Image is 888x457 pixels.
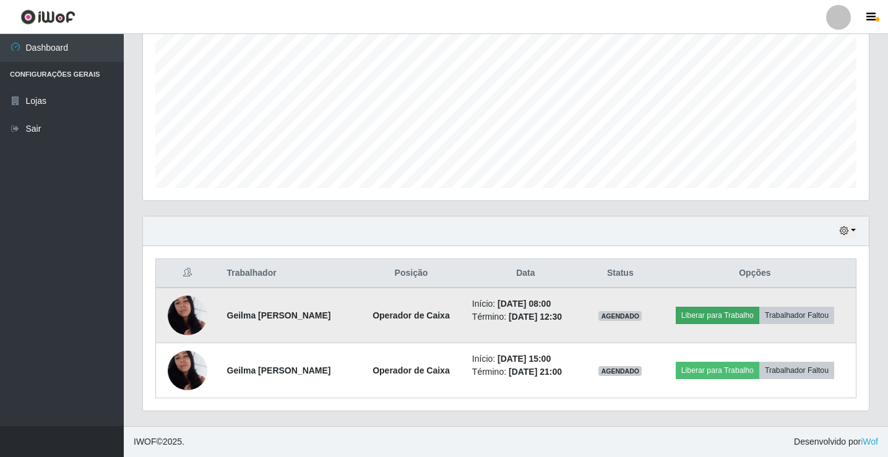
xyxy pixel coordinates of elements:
[373,310,450,320] strong: Operador de Caixa
[220,259,358,288] th: Trabalhador
[134,437,157,446] span: IWOF
[472,297,579,310] li: Início:
[587,259,654,288] th: Status
[472,310,579,323] li: Término:
[676,307,759,324] button: Liberar para Trabalho
[227,310,331,320] strong: Geilma [PERSON_NAME]
[465,259,587,288] th: Data
[861,437,878,446] a: iWof
[759,362,834,379] button: Trabalhador Faltou
[358,259,465,288] th: Posição
[676,362,759,379] button: Liberar para Trabalho
[168,335,207,406] img: 1699231984036.jpeg
[598,366,642,376] span: AGENDADO
[598,311,642,321] span: AGENDADO
[472,352,579,365] li: Início:
[134,435,184,448] span: © 2025 .
[794,435,878,448] span: Desenvolvido por
[373,365,450,375] strong: Operador de Caixa
[227,365,331,375] strong: Geilma [PERSON_NAME]
[472,365,579,378] li: Término:
[498,299,551,309] time: [DATE] 08:00
[498,354,551,364] time: [DATE] 15:00
[168,280,207,351] img: 1699231984036.jpeg
[654,259,856,288] th: Opções
[509,367,562,377] time: [DATE] 21:00
[20,9,75,25] img: CoreUI Logo
[509,312,562,322] time: [DATE] 12:30
[759,307,834,324] button: Trabalhador Faltou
